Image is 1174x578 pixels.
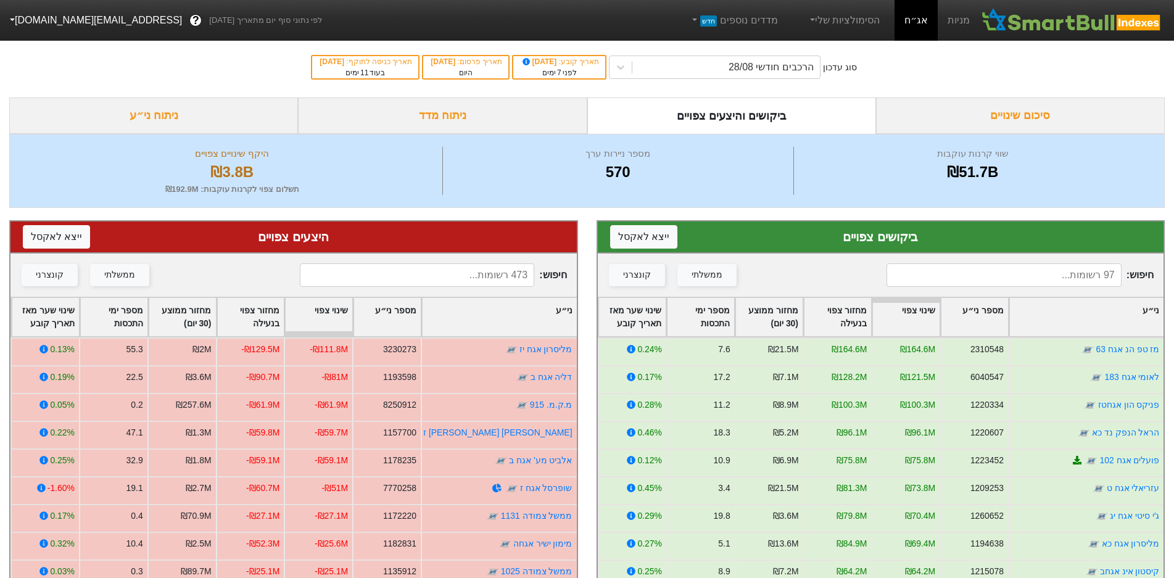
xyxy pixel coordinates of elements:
[1101,539,1159,548] a: מליסרון אגח כא
[246,426,279,439] div: -₪59.8M
[941,298,1008,336] div: Toggle SortBy
[149,298,216,336] div: Toggle SortBy
[1106,483,1159,493] a: עזריאלי אגח ט
[519,344,573,354] a: מליסרון אגח יז
[804,298,871,336] div: Toggle SortBy
[970,510,1003,522] div: 1260652
[735,298,803,336] div: Toggle SortBy
[315,537,348,550] div: -₪25.6M
[772,398,798,411] div: ₪8.9M
[836,537,867,550] div: ₪84.9M
[318,67,412,78] div: בעוד ימים
[217,298,284,336] div: Toggle SortBy
[322,482,349,495] div: -₪51M
[598,298,666,336] div: Toggle SortBy
[315,398,348,411] div: -₪61.9M
[423,427,572,437] a: [PERSON_NAME] [PERSON_NAME] ז
[246,398,279,411] div: -₪61.9M
[315,510,348,522] div: -₪27.1M
[772,371,798,384] div: ₪7.1M
[80,298,147,336] div: Toggle SortBy
[887,263,1122,287] input: 97 רשומות...
[126,426,143,439] div: 47.1
[872,298,940,336] div: Toggle SortBy
[459,68,473,77] span: היום
[22,264,78,286] button: קונצרני
[246,454,279,467] div: -₪59.1M
[383,537,416,550] div: 1182831
[980,8,1164,33] img: SmartBull
[300,263,535,287] input: 473 רשומות...
[383,454,416,467] div: 1178235
[246,482,279,495] div: -₪60.7M
[48,482,75,495] div: -1.60%
[186,454,212,467] div: ₪1.8M
[637,537,661,550] div: 0.27%
[1009,298,1164,336] div: Toggle SortBy
[422,298,576,336] div: Toggle SortBy
[1096,344,1159,354] a: מז טפ הנ אגח 63
[509,455,572,465] a: אלביט מע' אגח ב
[315,454,348,467] div: -₪59.1M
[1110,511,1159,521] a: ג'י סיטי אגח יג
[25,147,439,161] div: היקף שינויים צפויים
[677,264,737,286] button: ממשלתי
[729,60,814,75] div: הרכבים חודשי 28/08
[126,343,143,356] div: 55.3
[667,298,734,336] div: Toggle SortBy
[772,454,798,467] div: ₪6.9M
[899,343,935,356] div: ₪164.6M
[823,61,857,74] div: סוג עדכון
[126,537,143,550] div: 10.4
[519,56,599,67] div: תאריך קובע :
[315,565,348,578] div: -₪25.1M
[209,14,322,27] span: לפי נתוני סוף יום מתאריך [DATE]
[513,539,573,548] a: מימון ישיר אגחה
[1096,510,1108,522] img: tase link
[718,343,730,356] div: 7.6
[637,565,661,578] div: 0.25%
[246,537,279,550] div: -₪52.3M
[298,97,587,134] div: ניתוח מדד
[383,510,416,522] div: 1172220
[521,57,559,66] span: [DATE]
[970,343,1003,356] div: 2310548
[713,426,730,439] div: 18.3
[1077,427,1089,439] img: tase link
[383,565,416,578] div: 1135912
[713,510,730,522] div: 19.8
[318,56,412,67] div: תאריך כניסה לתוקף :
[887,263,1154,287] span: חיפוש :
[1083,399,1096,411] img: tase link
[772,565,798,578] div: ₪7.2M
[506,482,518,495] img: tase link
[970,482,1003,495] div: 1209253
[767,343,798,356] div: ₪21.5M
[315,426,348,439] div: -₪59.7M
[241,343,279,356] div: -₪129.5M
[487,510,499,522] img: tase link
[186,537,212,550] div: ₪2.5M
[904,426,935,439] div: ₪96.1M
[970,565,1003,578] div: 1215078
[1099,566,1159,576] a: קיסטון אינ אגחב
[383,482,416,495] div: 7770258
[772,426,798,439] div: ₪5.2M
[25,183,439,196] div: תשלום צפוי לקרנות עוקבות : ₪192.9M
[970,426,1003,439] div: 1220607
[322,371,349,384] div: -₪81M
[181,565,212,578] div: ₪89.7M
[192,343,211,356] div: ₪2M
[637,454,661,467] div: 0.12%
[530,400,573,410] a: מ.ק.מ. 915
[310,343,348,356] div: -₪111.8M
[718,537,730,550] div: 5.1
[176,398,211,411] div: ₪257.6M
[970,537,1003,550] div: 1194638
[836,565,867,578] div: ₪64.2M
[126,454,143,467] div: 32.9
[831,371,866,384] div: ₪128.2M
[50,565,74,578] div: 0.03%
[320,57,346,66] span: [DATE]
[429,56,502,67] div: תאריך פרסום :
